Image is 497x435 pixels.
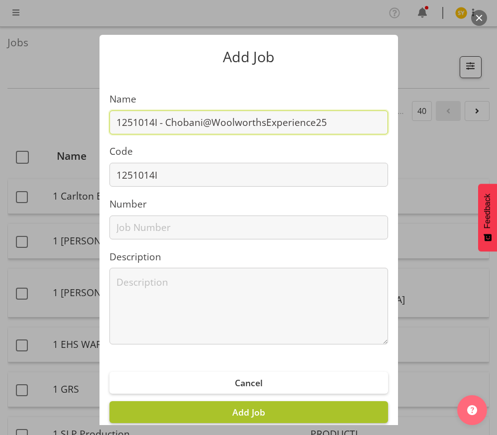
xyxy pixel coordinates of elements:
[109,401,388,423] button: Add Job
[109,144,388,159] label: Code
[235,377,263,389] span: Cancel
[109,372,388,394] button: Cancel
[109,92,388,107] label: Name
[109,110,388,134] input: Job Name
[467,405,477,415] img: help-xxl-2.png
[478,184,497,251] button: Feedback - Show survey
[109,50,388,64] p: Add Job
[109,197,388,212] label: Number
[109,250,388,264] label: Description
[109,216,388,239] input: Job Number
[483,194,492,228] span: Feedback
[109,163,388,187] input: Job Code
[232,406,265,418] span: Add Job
